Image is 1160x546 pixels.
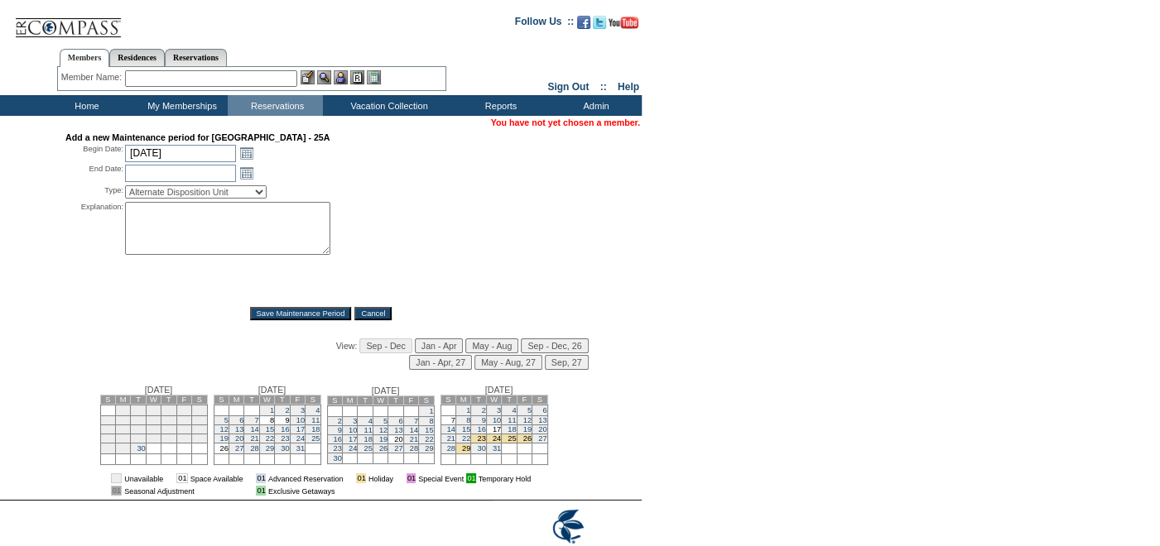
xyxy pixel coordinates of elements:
a: 5 [527,406,532,414]
td: 1 [115,405,130,416]
a: 19 [220,434,229,443]
td: 9 [131,416,146,425]
td: 7 [100,416,115,425]
a: 19 [379,435,387,443]
td: 14 [100,425,115,434]
span: [DATE] [485,385,513,395]
a: 10 [493,416,501,424]
a: 21 [250,434,258,443]
a: Become our fan on Facebook [577,21,590,31]
img: i.gif [345,474,354,482]
td: 23 [471,434,486,443]
input: Sep, 27 [545,355,589,370]
img: View [317,70,331,84]
a: 13 [538,416,546,424]
td: Admin [546,95,642,116]
input: Save Maintenance Period [250,307,352,320]
a: 11 [363,426,372,434]
a: Open the calendar popup. [238,144,256,162]
a: 11 [311,416,320,424]
a: 28 [410,444,418,453]
td: M [229,395,243,405]
td: 29 [455,443,470,454]
td: 01 [111,486,122,496]
td: 01 [256,473,265,483]
td: 23 [131,434,146,443]
a: 19 [523,425,532,433]
a: 14 [250,425,258,433]
td: 17 [486,425,501,434]
td: T [502,395,517,405]
td: Home [37,95,132,116]
td: 28 [100,443,115,454]
a: 25 [311,434,320,443]
td: Reports [451,95,546,116]
a: 15 [462,425,470,433]
a: 3 [301,406,305,414]
input: Sep - Dec, 26 [521,338,588,353]
a: Sign Out [547,81,589,93]
a: 30 [334,454,342,462]
td: 11 [161,416,176,425]
td: 13 [192,416,207,425]
td: Unavailable [124,473,163,483]
a: 14 [447,425,455,433]
td: S [327,396,342,405]
img: b_calculator.gif [367,70,381,84]
td: T [358,396,373,405]
td: 01 [466,473,475,483]
span: :: [600,81,607,93]
img: Become our fan on Facebook [577,16,590,29]
span: You have not yet chosen a member. [491,117,640,127]
td: F [517,395,532,405]
a: 5 [224,416,229,424]
input: Cancel [354,307,392,320]
td: 19 [176,425,191,434]
a: 7 [255,416,259,424]
img: Follow us on Twitter [593,16,606,29]
td: 24 [486,434,501,443]
a: 10 [296,416,305,424]
td: 01 [256,486,265,496]
td: M [115,395,130,405]
a: 1 [270,406,274,414]
img: Impersonate [334,70,348,84]
a: 15 [266,425,274,433]
a: Reservations [165,49,227,66]
td: 01 [111,473,122,483]
span: [DATE] [258,385,286,395]
a: 12 [379,426,387,434]
a: 1 [429,407,433,415]
a: 27 [394,444,402,453]
img: Compass Home [14,4,122,38]
a: 18 [508,425,516,433]
td: T [275,395,290,405]
td: 25 [161,434,176,443]
td: 26 [176,434,191,443]
td: 5 [176,405,191,416]
td: Follow Us :: [515,14,574,34]
td: T [131,395,146,405]
div: Type: [65,185,123,199]
a: 25 [363,444,372,453]
a: 15 [425,426,433,434]
td: Vacation Collection [323,95,451,116]
td: 2 [131,405,146,416]
a: 2 [285,406,289,414]
input: Jan - Apr, 27 [409,355,472,370]
a: 21 [410,435,418,443]
div: Explanation: [65,202,123,295]
a: 8 [466,416,470,424]
td: 26 [214,443,229,454]
td: T [244,395,259,405]
a: 27 [235,444,243,453]
a: 8 [429,417,433,425]
a: 6 [542,406,546,414]
a: 22 [266,434,274,443]
td: F [176,395,191,405]
div: Member Name: [61,70,125,84]
td: Special Event [418,473,464,483]
td: 18 [161,425,176,434]
a: 31 [493,444,501,453]
td: 17 [146,425,161,434]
